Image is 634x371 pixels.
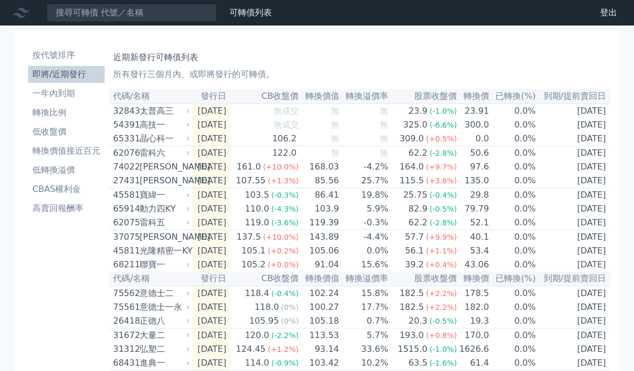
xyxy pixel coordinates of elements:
td: [DATE] [192,356,230,370]
li: 轉換比例 [28,106,105,119]
div: 大量二 [140,329,187,342]
span: (0%) [281,317,298,325]
a: 即將/近期發行 [28,66,105,83]
div: 103.5 [243,189,271,201]
div: 161.0 [235,161,263,173]
li: 即將/近期發行 [28,68,105,81]
div: 124.45 [234,343,268,356]
div: 56.1 [403,244,426,257]
div: 137.5 [235,231,263,243]
td: 0.0% [490,300,536,314]
li: 低收盤價 [28,125,105,138]
td: 300.0 [457,118,489,132]
div: 62.2 [406,147,430,159]
td: [DATE] [536,314,610,328]
td: [DATE] [192,146,230,161]
div: 182.5 [397,301,426,314]
span: (+10.0%) [263,163,298,171]
div: 62076 [113,147,137,159]
th: 到期/提前賣回日 [536,89,610,104]
td: 0.0% [490,356,536,370]
a: 按代號排序 [28,47,105,64]
td: [DATE] [192,328,230,343]
li: 按代號排序 [28,49,105,62]
div: 31312 [113,343,137,356]
td: 0.0% [490,104,536,118]
td: 33.6% [340,342,389,356]
th: 代碼/名稱 [109,272,192,286]
td: [DATE] [192,132,230,146]
a: 低收盤價 [28,123,105,140]
div: 54391 [113,119,137,131]
td: 0.0% [490,146,536,161]
div: 182.5 [397,287,426,300]
th: 轉換溢價率 [340,272,389,286]
td: -4.2% [340,160,389,174]
td: 29.8 [457,188,489,203]
div: 105.1 [239,244,268,257]
td: 25.7% [340,174,389,188]
div: [PERSON_NAME] [140,231,187,243]
div: 聯寶一 [140,258,187,271]
div: 115.5 [397,174,426,187]
div: 118.4 [243,287,271,300]
div: 20.3 [406,315,430,327]
div: 63.5 [406,357,430,369]
span: (-3.6%) [271,218,299,227]
td: 15.8% [340,286,389,300]
span: (+1.1%) [426,247,457,255]
td: 103.9 [299,202,340,216]
td: 19.8% [340,188,389,203]
th: 轉換溢價率 [340,89,389,104]
th: 代碼/名稱 [109,89,192,104]
div: 68431 [113,357,137,369]
td: 0.0% [490,258,536,272]
a: 低轉換溢價 [28,162,105,179]
td: [DATE] [536,202,610,216]
div: [PERSON_NAME] [140,174,187,187]
td: 182.0 [457,300,489,314]
h1: 近期新發行可轉債列表 [113,51,606,64]
div: 25.75 [401,189,430,201]
span: 無成交 [273,106,299,116]
td: 1626.6 [457,342,489,356]
div: 晶心科一 [140,132,187,145]
td: 0.0% [490,132,536,146]
span: 無 [331,148,339,158]
div: 309.0 [397,132,426,145]
div: 動力四KY [140,203,187,215]
div: 106.2 [270,132,299,145]
td: 40.1 [457,230,489,244]
td: 50.6 [457,146,489,161]
span: 無成交 [273,120,299,130]
td: 5.9% [340,202,389,216]
div: 雷科六 [140,147,187,159]
td: 5.7% [340,328,389,343]
th: 股票收盤價 [389,272,457,286]
td: 0.0% [490,314,536,328]
td: [DATE] [536,342,610,356]
td: 0.0% [490,202,536,216]
td: [DATE] [536,132,610,146]
td: [DATE] [192,104,230,118]
td: [DATE] [536,104,610,118]
span: (-2.8%) [430,218,457,227]
div: 164.0 [397,161,426,173]
td: 93.14 [299,342,340,356]
li: 高賣回報酬率 [28,202,105,215]
div: 26418 [113,315,137,327]
td: 170.0 [457,328,489,343]
li: CBAS權利金 [28,183,105,196]
td: 10.2% [340,356,389,370]
span: (-2.8%) [430,149,457,157]
th: 轉換價值 [299,89,340,104]
td: [DATE] [192,216,230,230]
span: (-4.3%) [271,205,299,213]
span: (-1.6%) [430,359,457,367]
span: 無 [380,120,388,130]
div: 31672 [113,329,137,342]
td: 0.0% [490,188,536,203]
td: 0.0 [457,132,489,146]
div: 弘塑二 [140,343,187,356]
td: [DATE] [536,356,610,370]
